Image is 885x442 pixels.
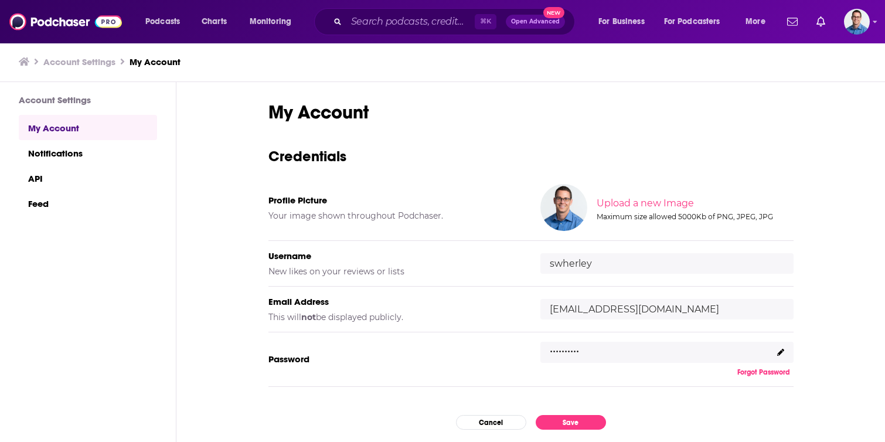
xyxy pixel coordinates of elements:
[590,12,659,31] button: open menu
[268,195,522,206] h5: Profile Picture
[145,13,180,30] span: Podcasts
[656,12,737,31] button: open menu
[782,12,802,32] a: Show notifications dropdown
[268,250,522,261] h5: Username
[540,299,794,319] input: email
[130,56,181,67] a: My Account
[301,312,316,322] b: not
[597,212,791,221] div: Maximum size allowed 5000Kb of PNG, JPEG, JPG
[9,11,122,33] img: Podchaser - Follow, Share and Rate Podcasts
[268,147,794,165] h3: Credentials
[506,15,565,29] button: Open AdvancedNew
[511,19,560,25] span: Open Advanced
[268,101,794,124] h1: My Account
[540,184,587,231] img: Your profile image
[19,165,157,191] a: API
[812,12,830,32] a: Show notifications dropdown
[250,13,291,30] span: Monitoring
[19,94,157,106] h3: Account Settings
[43,56,115,67] a: Account Settings
[19,191,157,216] a: Feed
[598,13,645,30] span: For Business
[19,115,157,140] a: My Account
[664,13,720,30] span: For Podcasters
[746,13,765,30] span: More
[346,12,475,31] input: Search podcasts, credits, & more...
[737,12,780,31] button: open menu
[325,8,586,35] div: Search podcasts, credits, & more...
[194,12,234,31] a: Charts
[202,13,227,30] span: Charts
[536,415,606,430] button: Save
[19,140,157,165] a: Notifications
[475,14,496,29] span: ⌘ K
[540,253,794,274] input: username
[268,266,522,277] h5: New likes on your reviews or lists
[456,415,526,430] button: Cancel
[268,210,522,221] h5: Your image shown throughout Podchaser.
[844,9,870,35] img: User Profile
[543,7,564,18] span: New
[844,9,870,35] button: Show profile menu
[241,12,307,31] button: open menu
[268,353,522,365] h5: Password
[268,296,522,307] h5: Email Address
[734,368,794,377] button: Forgot Password
[550,339,579,356] p: ..........
[268,312,522,322] h5: This will be displayed publicly.
[844,9,870,35] span: Logged in as swherley
[137,12,195,31] button: open menu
